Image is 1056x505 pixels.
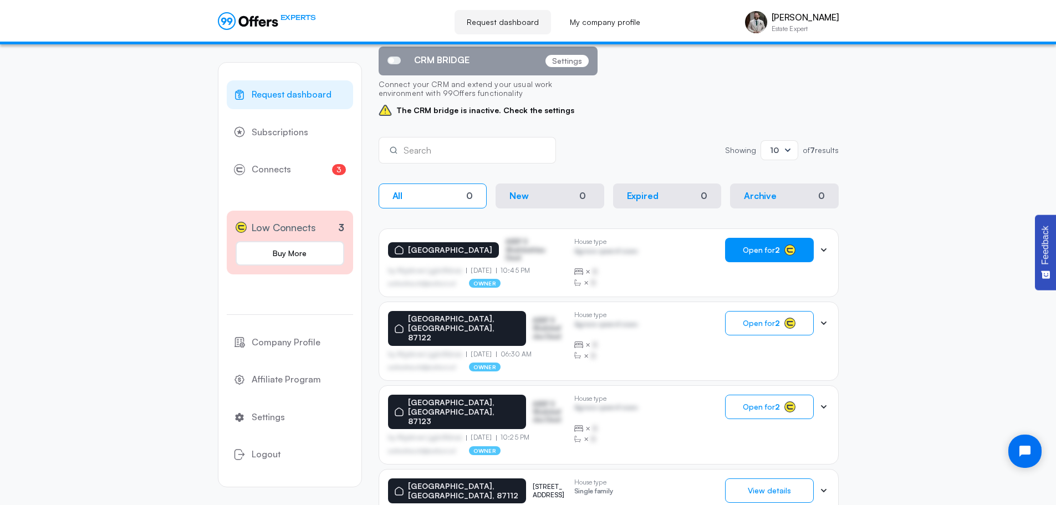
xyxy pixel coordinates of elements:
p: Showing [725,146,756,154]
div: × [574,266,638,277]
p: All [392,191,403,201]
p: of results [803,146,839,154]
div: × [574,433,638,445]
span: Feedback [1040,226,1050,264]
span: B [593,423,598,434]
p: [GEOGRAPHIC_DATA], [GEOGRAPHIC_DATA], 87122 [408,314,520,342]
div: 0 [466,191,473,201]
a: Request dashboard [227,80,353,109]
a: Request dashboard [455,10,551,34]
strong: 2 [775,402,780,411]
iframe: Tidio Chat [999,425,1051,477]
button: Open for2 [725,311,814,335]
button: Logout [227,440,353,469]
p: by Afgdsrwe Ljgjkdfsbvas [388,267,467,274]
p: [GEOGRAPHIC_DATA], [GEOGRAPHIC_DATA], 87123 [408,398,520,426]
span: Open for [743,246,780,254]
span: Low Connects [251,220,316,236]
span: Open for [743,402,780,411]
p: [DATE] [466,433,496,441]
p: Archive [744,191,777,201]
strong: 7 [810,145,815,155]
strong: 2 [775,245,780,254]
span: B [591,433,596,445]
p: owner [469,279,501,288]
div: × [574,350,638,361]
p: House type [574,311,638,319]
a: EXPERTS [218,12,316,30]
p: Settings [545,55,589,67]
a: Subscriptions [227,118,353,147]
p: [STREET_ADDRESS] [533,483,565,499]
span: B [593,266,598,277]
button: Feedback - Show survey [1035,215,1056,290]
p: 10:45 PM [496,267,530,274]
span: CRM BRIDGE [414,55,470,65]
span: Affiliate Program [252,373,321,387]
p: Expired [627,191,659,201]
div: 0 [818,191,825,201]
p: ASDF S Sfasfdasfdas Dasd [506,238,561,262]
p: asdfasdfasasfd@asdfasd.asf [388,280,456,287]
button: Expired0 [613,183,722,208]
p: New [509,191,529,201]
span: Company Profile [252,335,320,350]
p: Agrwsv qwervf oiuns [574,404,638,414]
p: House type [574,238,638,246]
p: Connect your CRM and extend your usual work environment with 99Offers functionality [379,75,598,104]
span: 10 [770,145,779,155]
span: Subscriptions [252,125,308,140]
p: [DATE] [466,350,496,358]
a: Settings [227,403,353,432]
a: My company profile [558,10,652,34]
p: owner [469,446,501,455]
span: Settings [252,410,285,425]
span: B [591,277,596,288]
p: [PERSON_NAME] [772,12,839,23]
button: Archive0 [730,183,839,208]
a: Connects3 [227,155,353,184]
p: asdfasdfasasfd@asdfasd.asf [388,364,456,370]
span: Request dashboard [252,88,331,102]
button: Open for2 [725,395,814,419]
button: New0 [496,183,604,208]
span: Connects [252,162,291,177]
p: Agrwsv qwervf oiuns [574,320,638,331]
p: House type [574,395,638,402]
span: B [593,339,598,350]
p: 3 [338,220,344,235]
button: All0 [379,183,487,208]
p: House type [574,478,613,486]
strong: 2 [775,318,780,328]
p: by Afgdsrwe Ljgjkdfsbvas [388,350,467,358]
a: Buy More [236,241,344,266]
div: × [574,277,638,288]
div: 0 [575,190,590,202]
p: Single family [574,487,613,498]
div: × [574,423,638,434]
p: 06:30 AM [496,350,532,358]
p: 10:25 PM [496,433,529,441]
p: owner [469,363,501,371]
p: [GEOGRAPHIC_DATA], [GEOGRAPHIC_DATA], 87112 [408,482,519,501]
div: × [574,339,638,350]
div: 0 [701,191,707,201]
span: 3 [332,164,346,175]
a: Affiliate Program [227,365,353,394]
p: ASDF S Sfasfdasfdas Dasd [533,400,565,424]
img: Tim Nisly [745,11,767,33]
span: Logout [252,447,280,462]
p: by Afgdsrwe Ljgjkdfsbvas [388,433,467,441]
p: Agrwsv qwervf oiuns [574,247,638,258]
button: View details [725,478,814,503]
p: Estate Expert [772,25,839,32]
span: Open for [743,319,780,328]
p: asdfasdfasasfd@asdfasd.asf [388,447,456,454]
button: Open for2 [725,238,814,262]
span: The CRM bridge is inactive. Check the settings [379,104,598,117]
span: B [591,350,596,361]
span: EXPERTS [280,12,316,23]
p: [GEOGRAPHIC_DATA] [408,246,492,255]
p: [DATE] [466,267,496,274]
